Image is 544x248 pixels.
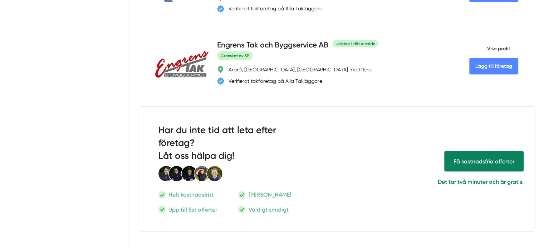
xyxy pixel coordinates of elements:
[248,190,291,199] p: [PERSON_NAME]
[229,66,372,73] div: Arbrå, [GEOGRAPHIC_DATA], [GEOGRAPHIC_DATA] med flera.
[168,205,217,214] p: Upp till 5st offerter
[229,77,322,85] div: Verifierat takföretag på Alla Takläggare
[155,51,209,77] img: Engrens Tak och Byggservice AB
[158,166,223,182] img: Smartproduktion Personal
[168,190,214,199] p: Helt kostnadsfritt
[217,51,253,60] span: Granskat av SP
[217,40,328,51] h4: Engrens Tak och Byggservice AB
[158,124,312,166] h2: Har du inte tid att leta efter företag? Låt oss hälpa dig!
[469,40,510,58] span: Visa profil
[333,40,378,47] div: Jobbar i ditt område
[229,5,322,12] div: Verifierat takföretag på Alla Takläggare
[248,205,288,214] p: Väldigt smidigt
[353,177,524,186] p: Det tar två minuter och är gratis.
[444,151,524,172] span: Få hjälp
[469,58,518,75] : Lägg till företag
